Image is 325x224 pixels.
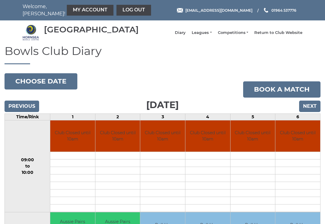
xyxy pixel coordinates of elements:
nav: Welcome, [PERSON_NAME]! [23,3,134,17]
h1: Bowls Club Diary [5,45,320,64]
td: Club Closed until 10am [231,120,275,152]
td: 3 [140,114,185,120]
td: Time/Rink [5,114,50,120]
a: Book a match [243,81,320,98]
td: Club Closed until 10am [140,120,185,152]
span: 01964 537776 [271,8,296,12]
td: Club Closed until 10am [95,120,140,152]
a: Leagues [192,30,212,35]
td: 1 [50,114,95,120]
img: Phone us [264,8,268,13]
td: Club Closed until 10am [185,120,230,152]
div: [GEOGRAPHIC_DATA] [44,25,139,34]
a: Return to Club Website [254,30,302,35]
a: My Account [67,5,113,16]
button: Choose date [5,73,77,89]
input: Next [299,101,320,112]
a: Competitions [218,30,248,35]
input: Previous [5,101,39,112]
a: Diary [175,30,186,35]
img: Email [177,8,183,13]
td: 09:00 to 10:00 [5,120,50,212]
a: Log out [116,5,151,16]
td: Club Closed until 10am [50,120,95,152]
td: 4 [185,114,231,120]
td: 5 [230,114,275,120]
a: Email [EMAIL_ADDRESS][DOMAIN_NAME] [177,8,252,13]
td: 6 [275,114,320,120]
img: Hornsea Bowls Centre [23,24,39,41]
span: [EMAIL_ADDRESS][DOMAIN_NAME] [185,8,252,12]
a: Phone us 01964 537776 [263,8,296,13]
td: 2 [95,114,140,120]
td: Club Closed until 10am [275,120,320,152]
